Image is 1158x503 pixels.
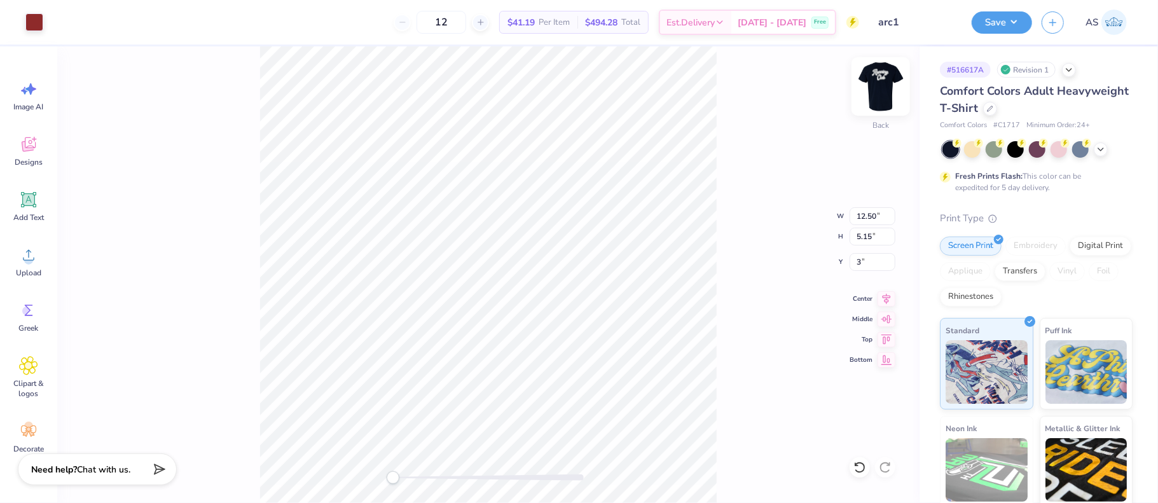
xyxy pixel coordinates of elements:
div: Accessibility label [387,471,399,484]
img: Back [855,61,906,112]
span: Free [814,18,826,27]
span: $494.28 [585,16,617,29]
span: Comfort Colors [940,120,987,131]
img: Akshay Singh [1101,10,1127,35]
span: Puff Ink [1045,324,1072,337]
span: Add Text [13,212,44,223]
span: Center [850,294,872,304]
span: Designs [15,157,43,167]
div: Back [872,120,889,132]
input: – – [417,11,466,34]
a: AS [1080,10,1133,35]
span: Decorate [13,444,44,454]
span: # C1717 [993,120,1020,131]
span: Greek [19,323,39,333]
span: Top [850,334,872,345]
div: This color can be expedited for 5 day delivery. [955,170,1112,193]
div: Rhinestones [940,287,1002,307]
div: Embroidery [1005,237,1066,256]
span: Minimum Order: 24 + [1026,120,1090,131]
span: Clipart & logos [8,378,50,399]
button: Save [972,11,1032,34]
img: Neon Ink [946,438,1028,502]
div: # 516617A [940,62,991,78]
div: Revision 1 [997,62,1056,78]
span: AS [1086,15,1098,30]
span: Middle [850,314,872,324]
img: Metallic & Glitter Ink [1045,438,1127,502]
strong: Need help? [31,464,77,476]
span: Bottom [850,355,872,365]
span: $41.19 [507,16,535,29]
div: Digital Print [1070,237,1131,256]
span: Comfort Colors Adult Heavyweight T-Shirt [940,83,1129,116]
div: Print Type [940,211,1133,226]
input: Untitled Design [869,10,962,35]
span: Image AI [14,102,44,112]
span: Est. Delivery [666,16,715,29]
span: Neon Ink [946,422,977,435]
span: Metallic & Glitter Ink [1045,422,1120,435]
div: Foil [1089,262,1119,281]
div: Transfers [995,262,1045,281]
span: [DATE] - [DATE] [738,16,806,29]
img: Puff Ink [1045,340,1127,404]
span: Per Item [539,16,570,29]
div: Screen Print [940,237,1002,256]
span: Upload [16,268,41,278]
img: Standard [946,340,1028,404]
div: Vinyl [1049,262,1085,281]
span: Standard [946,324,979,337]
strong: Fresh Prints Flash: [955,171,1023,181]
span: Chat with us. [77,464,130,476]
span: Total [621,16,640,29]
div: Applique [940,262,991,281]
